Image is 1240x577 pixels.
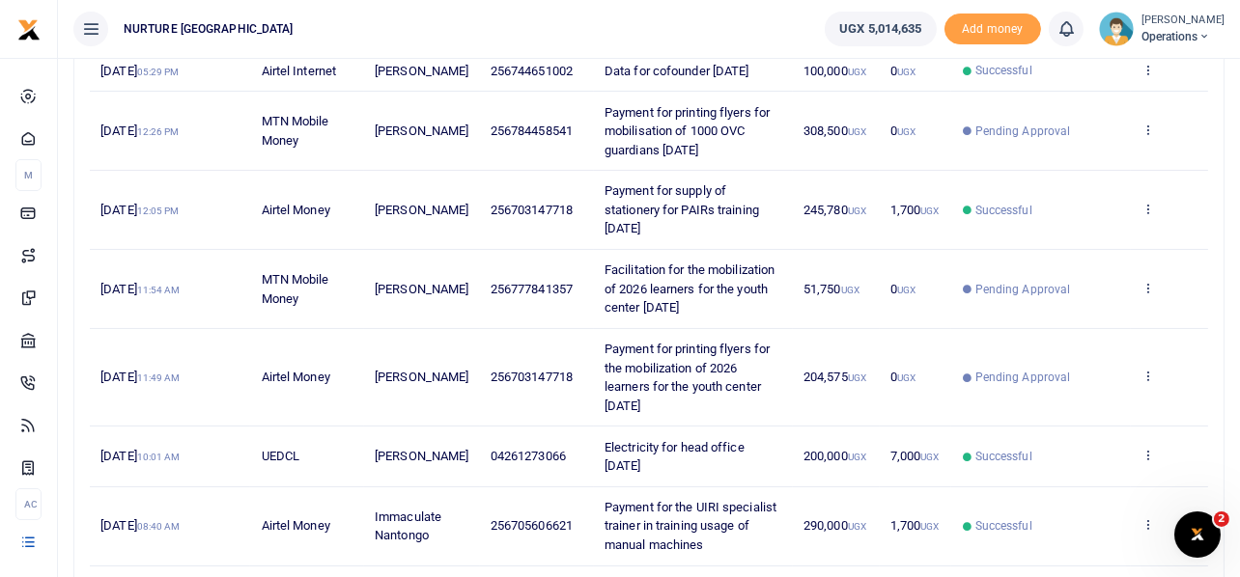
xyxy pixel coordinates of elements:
small: 05:29 PM [137,67,180,77]
span: 256744651002 [491,64,573,78]
small: UGX [897,126,916,137]
span: MTN Mobile Money [262,272,329,306]
span: 256777841357 [491,282,573,296]
a: UGX 5,014,635 [825,12,936,46]
small: UGX [897,67,916,77]
span: [DATE] [100,370,180,384]
span: Successful [975,62,1032,79]
small: UGX [920,521,939,532]
span: Immaculate Nantongo [375,509,441,543]
small: UGX [848,126,866,137]
span: Payment for printing flyers for mobilisation of 1000 OVC guardians [DATE] [605,105,770,157]
span: Successful [975,448,1032,465]
span: Airtel Money [262,518,330,533]
span: Payment for printing flyers for the mobilization of 2026 learners for the youth center [DATE] [605,342,770,413]
small: UGX [848,206,866,216]
span: 256703147718 [491,370,573,384]
span: Pending Approval [975,123,1071,140]
span: 0 [890,124,916,138]
span: 256705606621 [491,518,573,533]
span: [DATE] [100,518,180,533]
span: 1,700 [890,518,940,533]
span: MTN Mobile Money [262,114,329,148]
span: Pending Approval [975,281,1071,298]
small: UGX [920,206,939,216]
span: Operations [1141,28,1225,45]
span: [DATE] [100,449,180,463]
span: 04261273066 [491,449,566,463]
li: Wallet ballance [817,12,944,46]
span: 204,575 [803,370,866,384]
span: Electricity for head office [DATE] [605,440,745,474]
span: 245,780 [803,203,866,217]
span: UEDCL [262,449,300,463]
small: UGX [848,521,866,532]
span: Airtel Internet [262,64,337,78]
span: [PERSON_NAME] [375,282,468,296]
img: logo-small [17,18,41,41]
small: UGX [848,372,866,383]
a: logo-small logo-large logo-large [17,21,41,36]
small: UGX [848,452,866,462]
span: [DATE] [100,203,179,217]
span: 0 [890,64,916,78]
small: 11:54 AM [137,285,181,295]
li: M [15,159,42,191]
small: 08:40 AM [137,521,181,532]
span: Facilitation for the mobilization of 2026 learners for the youth center [DATE] [605,262,775,315]
small: [PERSON_NAME] [1141,13,1225,29]
span: 2 [1214,511,1229,527]
span: Add money [944,14,1041,45]
small: UGX [848,67,866,77]
span: 256784458541 [491,124,573,138]
span: UGX 5,014,635 [839,19,921,39]
span: [PERSON_NAME] [375,449,468,463]
a: Add money [944,20,1041,35]
iframe: Intercom live chat [1174,511,1221,558]
small: UGX [920,452,939,462]
small: 11:49 AM [137,372,181,383]
span: Airtel Money [262,203,330,217]
span: 308,500 [803,124,866,138]
span: 290,000 [803,518,866,533]
li: Toup your wallet [944,14,1041,45]
small: 12:05 PM [137,206,180,216]
span: 200,000 [803,449,866,463]
span: Payment for the UIRI specialist trainer in training usage of manual machines [605,500,776,552]
span: [PERSON_NAME] [375,203,468,217]
span: 0 [890,370,916,384]
small: UGX [841,285,860,295]
span: Airtel Money [262,370,330,384]
span: 0 [890,282,916,296]
span: [DATE] [100,64,179,78]
span: [PERSON_NAME] [375,370,468,384]
span: 1,700 [890,203,940,217]
span: [PERSON_NAME] [375,64,468,78]
small: 10:01 AM [137,452,181,462]
a: profile-user [PERSON_NAME] Operations [1099,12,1225,46]
small: UGX [897,372,916,383]
span: 51,750 [803,282,860,296]
span: [DATE] [100,282,180,296]
small: UGX [897,285,916,295]
span: Successful [975,517,1032,535]
li: Ac [15,488,42,520]
span: 7,000 [890,449,940,463]
span: [DATE] [100,124,179,138]
small: 12:26 PM [137,126,180,137]
span: Payment for supply of stationery for PAIRs training [DATE] [605,183,759,235]
span: [PERSON_NAME] [375,124,468,138]
span: NURTURE [GEOGRAPHIC_DATA] [116,20,301,38]
span: 100,000 [803,64,866,78]
span: 256703147718 [491,203,573,217]
img: profile-user [1099,12,1134,46]
span: Pending Approval [975,369,1071,386]
span: Data for cofounder [DATE] [605,64,749,78]
span: Successful [975,202,1032,219]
